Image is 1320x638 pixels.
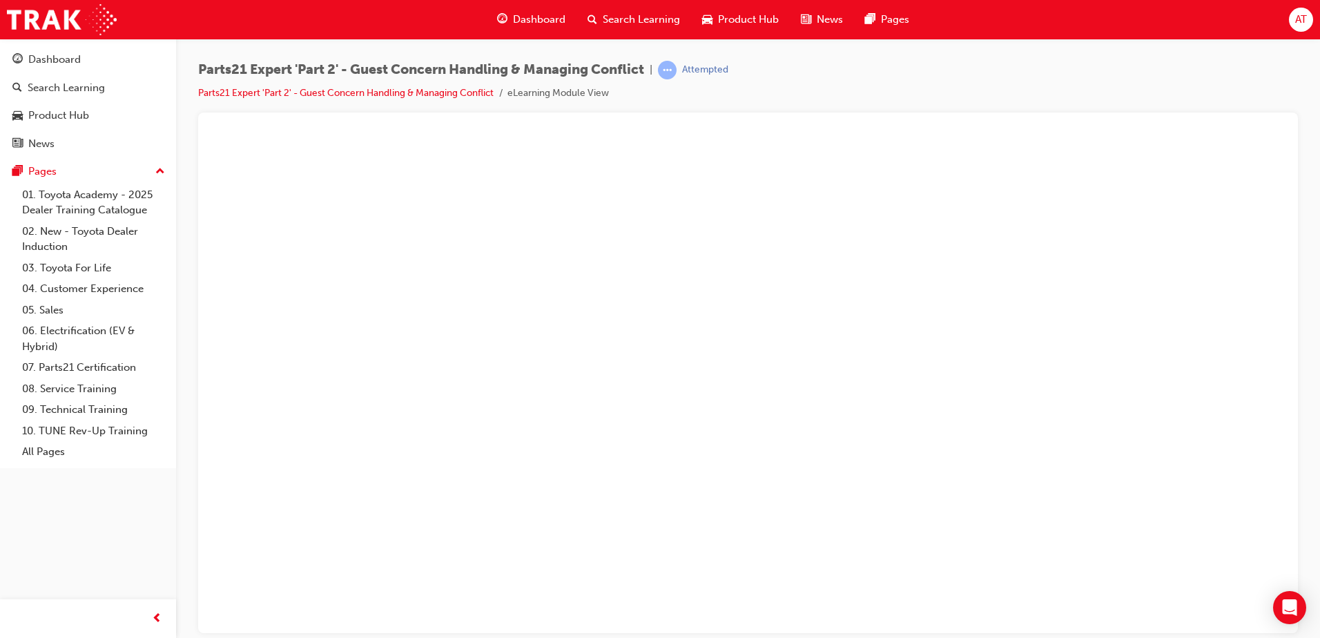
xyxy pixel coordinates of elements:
[1289,8,1313,32] button: AT
[576,6,691,34] a: search-iconSearch Learning
[17,278,171,300] a: 04. Customer Experience
[486,6,576,34] a: guage-iconDashboard
[507,86,609,101] li: eLearning Module View
[28,136,55,152] div: News
[650,62,652,78] span: |
[12,54,23,66] span: guage-icon
[155,163,165,181] span: up-icon
[17,420,171,442] a: 10. TUNE Rev-Up Training
[17,184,171,221] a: 01. Toyota Academy - 2025 Dealer Training Catalogue
[17,258,171,279] a: 03. Toyota For Life
[198,62,644,78] span: Parts21 Expert 'Part 2' - Guest Concern Handling & Managing Conflict
[881,12,909,28] span: Pages
[7,4,117,35] img: Trak
[17,320,171,357] a: 06. Electrification (EV & Hybrid)
[198,87,494,99] a: Parts21 Expert 'Part 2' - Guest Concern Handling & Managing Conflict
[865,11,875,28] span: pages-icon
[682,64,728,77] div: Attempted
[17,357,171,378] a: 07. Parts21 Certification
[6,159,171,184] button: Pages
[17,378,171,400] a: 08. Service Training
[1295,12,1307,28] span: AT
[801,11,811,28] span: news-icon
[691,6,790,34] a: car-iconProduct Hub
[17,399,171,420] a: 09. Technical Training
[513,12,565,28] span: Dashboard
[817,12,843,28] span: News
[718,12,779,28] span: Product Hub
[603,12,680,28] span: Search Learning
[12,82,22,95] span: search-icon
[17,300,171,321] a: 05. Sales
[17,441,171,463] a: All Pages
[588,11,597,28] span: search-icon
[658,61,677,79] span: learningRecordVerb_ATTEMPT-icon
[28,52,81,68] div: Dashboard
[854,6,920,34] a: pages-iconPages
[12,110,23,122] span: car-icon
[17,221,171,258] a: 02. New - Toyota Dealer Induction
[6,131,171,157] a: News
[12,138,23,151] span: news-icon
[702,11,712,28] span: car-icon
[6,44,171,159] button: DashboardSearch LearningProduct HubNews
[6,47,171,72] a: Dashboard
[497,11,507,28] span: guage-icon
[28,80,105,96] div: Search Learning
[1273,591,1306,624] div: Open Intercom Messenger
[6,103,171,128] a: Product Hub
[12,166,23,178] span: pages-icon
[790,6,854,34] a: news-iconNews
[28,164,57,180] div: Pages
[6,75,171,101] a: Search Learning
[152,610,162,628] span: prev-icon
[28,108,89,124] div: Product Hub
